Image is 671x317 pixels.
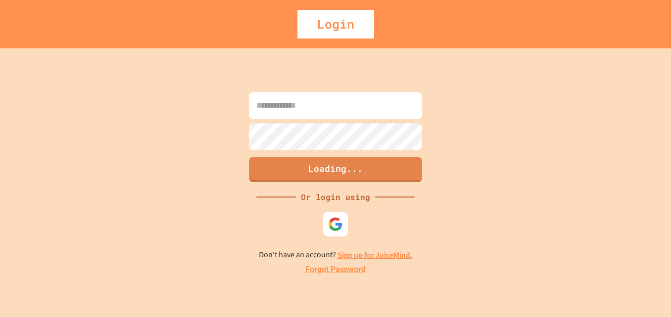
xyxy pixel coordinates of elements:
div: Or login using [296,191,375,203]
p: Don't have an account? [259,249,413,261]
a: Sign up for JuiceMind. [337,250,413,260]
button: Loading... [249,157,422,182]
img: google-icon.svg [328,217,343,232]
div: Login [297,10,374,39]
a: Forgot Password [305,264,366,276]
